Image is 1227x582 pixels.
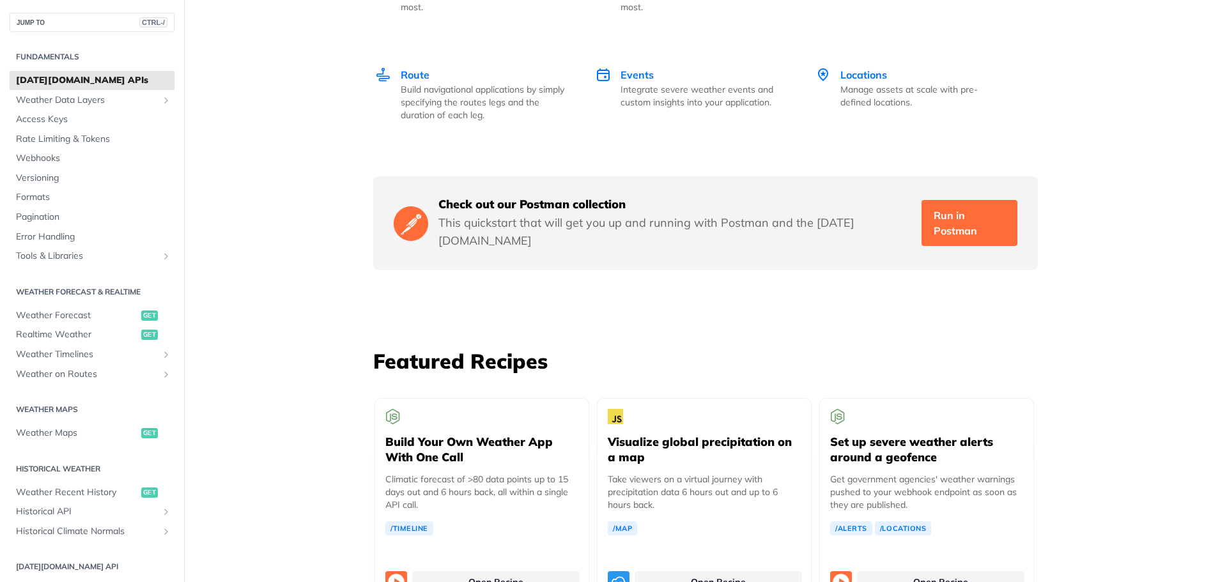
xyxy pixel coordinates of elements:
button: JUMP TOCTRL-/ [10,13,174,32]
a: Versioning [10,169,174,188]
button: Show subpages for Weather on Routes [161,369,171,379]
button: Show subpages for Weather Data Layers [161,95,171,105]
a: Realtime Weatherget [10,325,174,344]
span: CTRL-/ [139,17,167,27]
a: Weather Mapsget [10,424,174,443]
a: Historical Climate NormalsShow subpages for Historical Climate Normals [10,522,174,541]
img: Locations [815,67,831,82]
span: Formats [16,191,171,204]
a: Locations Locations Manage assets at scale with pre-defined locations. [801,40,1021,148]
span: Access Keys [16,113,171,126]
a: /Map [608,521,637,535]
img: Events [596,67,611,82]
span: Webhooks [16,152,171,165]
a: [DATE][DOMAIN_NAME] APIs [10,71,174,90]
button: Show subpages for Historical API [161,507,171,517]
span: Tools & Libraries [16,250,158,263]
h2: [DATE][DOMAIN_NAME] API [10,561,174,572]
span: get [141,428,158,438]
a: Events Events Integrate severe weather events and custom insights into your application. [582,40,801,148]
p: Manage assets at scale with pre-defined locations. [840,83,1007,109]
a: Rate Limiting & Tokens [10,130,174,149]
span: Weather Forecast [16,309,138,322]
span: Versioning [16,172,171,185]
span: Weather Timelines [16,348,158,361]
p: Get government agencies' weather warnings pushed to your webhook endpoint as soon as they are pub... [830,473,1023,511]
a: Weather TimelinesShow subpages for Weather Timelines [10,345,174,364]
a: /Alerts [830,521,872,535]
img: Route [376,67,391,82]
span: Historical API [16,505,158,518]
h5: Set up severe weather alerts around a geofence [830,434,1023,465]
p: This quickstart that will get you up and running with Postman and the [DATE][DOMAIN_NAME] [438,214,911,250]
p: Build navigational applications by simply specifying the routes legs and the duration of each leg. [401,83,567,121]
a: Weather Forecastget [10,306,174,325]
button: Show subpages for Tools & Libraries [161,251,171,261]
span: Rate Limiting & Tokens [16,133,171,146]
p: Climatic forecast of >80 data points up to 15 days out and 6 hours back, all within a single API ... [385,473,578,511]
img: Postman Logo [394,204,428,242]
span: Error Handling [16,231,171,243]
button: Show subpages for Historical Climate Normals [161,526,171,537]
a: Route Route Build navigational applications by simply specifying the routes legs and the duration... [374,40,582,148]
a: Formats [10,188,174,207]
span: Weather Recent History [16,486,138,499]
a: Weather Data LayersShow subpages for Weather Data Layers [10,91,174,110]
span: Locations [840,68,887,81]
a: Run in Postman [922,200,1017,246]
span: get [141,330,158,340]
h2: Historical Weather [10,463,174,475]
a: Historical APIShow subpages for Historical API [10,502,174,521]
span: Weather Maps [16,427,138,440]
a: Webhooks [10,149,174,168]
a: Access Keys [10,110,174,129]
a: /Locations [875,521,932,535]
span: [DATE][DOMAIN_NAME] APIs [16,74,171,87]
a: Error Handling [10,227,174,247]
h2: Weather Forecast & realtime [10,286,174,298]
a: Pagination [10,208,174,227]
span: Route [401,68,429,81]
a: Weather on RoutesShow subpages for Weather on Routes [10,365,174,384]
span: Weather on Routes [16,368,158,381]
span: get [141,487,158,498]
span: Events [621,68,654,81]
span: Weather Data Layers [16,94,158,107]
h2: Fundamentals [10,51,174,63]
h3: Featured Recipes [373,347,1038,375]
span: Realtime Weather [16,328,138,341]
span: get [141,310,158,321]
h5: Build Your Own Weather App With One Call [385,434,578,465]
span: Pagination [16,211,171,224]
p: Integrate severe weather events and custom insights into your application. [621,83,787,109]
p: Take viewers on a virtual journey with precipitation data 6 hours out and up to 6 hours back. [608,473,801,511]
h2: Weather Maps [10,404,174,415]
a: Tools & LibrariesShow subpages for Tools & Libraries [10,247,174,266]
a: /Timeline [385,521,433,535]
h5: Visualize global precipitation on a map [608,434,801,465]
a: Weather Recent Historyget [10,483,174,502]
h5: Check out our Postman collection [438,197,911,212]
span: Historical Climate Normals [16,525,158,538]
button: Show subpages for Weather Timelines [161,349,171,360]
